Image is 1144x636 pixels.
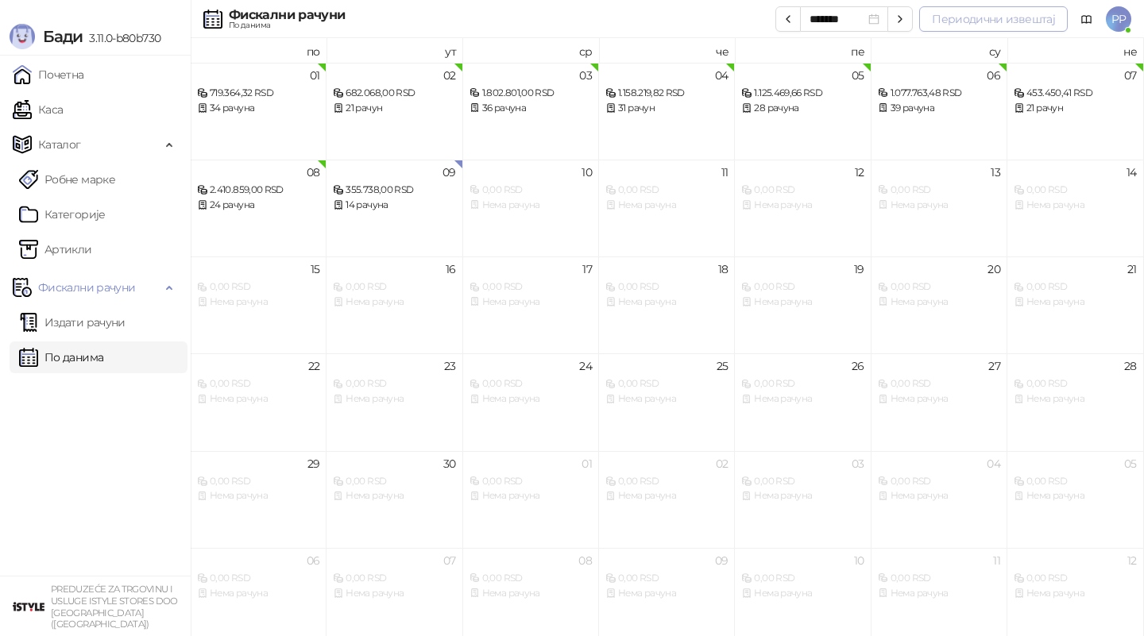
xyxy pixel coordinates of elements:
img: 64x64-companyLogo-77b92cf4-9946-4f36-9751-bf7bb5fd2c7d.png [13,591,44,623]
th: ср [463,38,599,63]
div: 02 [716,458,729,469]
td: 2025-10-02 [599,451,735,548]
div: 25 [717,360,729,372]
div: 26 [852,360,864,372]
div: Нема рачуна [741,391,864,407]
div: 355.738,00 RSD [333,183,455,198]
div: 0,00 RSD [741,474,864,489]
div: 05 [1124,458,1137,469]
div: Нема рачуна [470,586,592,601]
td: 2025-09-05 [735,63,871,160]
td: 2025-09-22 [191,353,327,450]
td: 2025-09-30 [327,451,462,548]
div: 0,00 RSD [470,474,592,489]
div: 2.410.859,00 RSD [197,183,319,198]
td: 2025-09-07 [1007,63,1143,160]
td: 2025-09-17 [463,256,599,353]
div: 06 [307,555,320,566]
div: 1.077.763,48 RSD [878,86,1000,101]
a: По данима [19,341,103,373]
div: 0,00 RSD [197,279,319,295]
td: 2025-09-12 [735,160,871,256]
td: 2025-10-03 [735,451,871,548]
div: 14 [1127,167,1137,178]
div: 13 [991,167,1000,178]
div: 0,00 RSD [333,279,455,295]
div: 0,00 RSD [470,571,592,586]
div: Нема рачуна [605,488,728,503]
div: 06 [987,70,1000,81]
div: 0,00 RSD [605,376,728,391]
div: 01 [582,458,592,469]
div: 03 [579,70,592,81]
div: 453.450,41 RSD [1014,86,1136,101]
div: Нема рачуна [197,488,319,503]
div: 04 [987,458,1000,469]
div: 0,00 RSD [333,474,455,489]
div: 12 [1127,555,1137,566]
div: 23 [444,360,456,372]
div: 0,00 RSD [470,279,592,295]
div: 09 [443,167,456,178]
div: 15 [311,264,320,275]
th: по [191,38,327,63]
div: 20 [987,264,1000,275]
div: 29 [307,458,320,469]
div: 08 [578,555,592,566]
div: Нема рачуна [333,488,455,503]
div: Фискални рачуни [229,9,345,21]
div: 0,00 RSD [1014,571,1136,586]
div: Нема рачуна [197,391,319,407]
div: Нема рачуна [1014,391,1136,407]
td: 2025-09-18 [599,256,735,353]
div: 24 [579,360,592,372]
div: Нема рачуна [878,586,1000,601]
div: 03 [852,458,864,469]
div: 682.068,00 RSD [333,86,455,101]
td: 2025-09-26 [735,353,871,450]
div: 36 рачуна [470,101,592,116]
div: 21 рачун [333,101,455,116]
button: Периодични извештај [919,6,1068,32]
div: 0,00 RSD [741,183,864,198]
td: 2025-10-05 [1007,451,1143,548]
div: 0,00 RSD [605,279,728,295]
div: Нема рачуна [197,295,319,310]
div: 16 [446,264,456,275]
div: 0,00 RSD [333,571,455,586]
div: Нема рачуна [741,586,864,601]
th: че [599,38,735,63]
div: 28 рачуна [741,101,864,116]
div: 01 [310,70,320,81]
div: Нема рачуна [1014,586,1136,601]
div: 18 [718,264,729,275]
div: 09 [715,555,729,566]
div: 21 рачун [1014,101,1136,116]
td: 2025-09-24 [463,353,599,450]
div: 10 [854,555,864,566]
td: 2025-09-15 [191,256,327,353]
div: 07 [1124,70,1137,81]
div: 0,00 RSD [333,376,455,391]
div: Нема рачуна [741,198,864,213]
div: Нема рачуна [605,391,728,407]
div: 02 [443,70,456,81]
td: 2025-10-01 [463,451,599,548]
div: 34 рачуна [197,101,319,116]
div: 0,00 RSD [470,376,592,391]
div: Нема рачуна [197,586,319,601]
div: 0,00 RSD [878,571,1000,586]
div: 0,00 RSD [1014,376,1136,391]
div: Нема рачуна [1014,198,1136,213]
div: 1.158.219,82 RSD [605,86,728,101]
div: Нема рачуна [1014,488,1136,503]
td: 2025-09-08 [191,160,327,256]
div: Нема рачуна [470,295,592,310]
div: 0,00 RSD [605,474,728,489]
div: 39 рачуна [878,101,1000,116]
div: Нема рачуна [878,488,1000,503]
td: 2025-09-13 [872,160,1007,256]
div: 10 [582,167,592,178]
td: 2025-09-04 [599,63,735,160]
div: 719.364,32 RSD [197,86,319,101]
